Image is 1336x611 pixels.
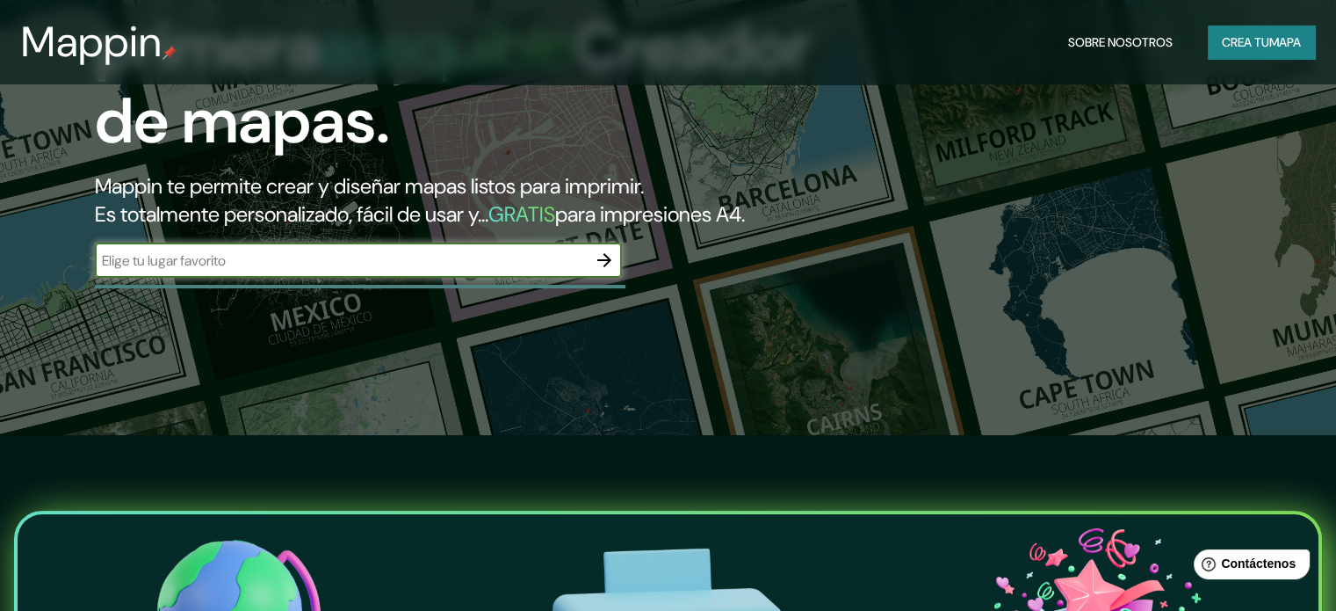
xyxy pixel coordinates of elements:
[95,172,644,200] font: Mappin te permite crear y diseñar mapas listos para imprimir.
[1180,542,1317,592] iframe: Lanzador de widgets de ayuda
[1222,34,1269,50] font: Crea tu
[555,200,745,228] font: para impresiones A4.
[1061,25,1180,59] button: Sobre nosotros
[162,46,177,60] img: pin de mapeo
[1208,25,1315,59] button: Crea tumapa
[1269,34,1301,50] font: mapa
[488,200,555,228] font: GRATIS
[21,14,162,69] font: Mappin
[95,251,587,271] input: Elige tu lugar favorito
[95,200,488,228] font: Es totalmente personalizado, fácil de usar y...
[1068,34,1173,50] font: Sobre nosotros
